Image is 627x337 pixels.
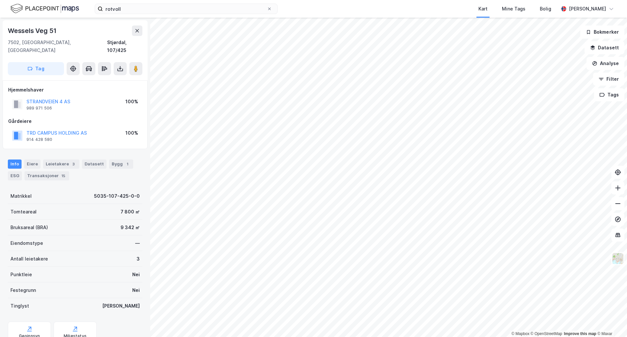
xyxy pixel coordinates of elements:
img: Z [612,252,624,265]
div: Hjemmelshaver [8,86,142,94]
div: 989 971 506 [26,106,52,111]
div: ESG [8,171,22,180]
button: Bokmerker [580,25,624,39]
div: 7 800 ㎡ [121,208,140,216]
div: 100% [125,98,138,106]
div: 914 428 580 [26,137,52,142]
div: Antall leietakere [10,255,48,263]
div: [PERSON_NAME] [102,302,140,310]
button: Datasett [585,41,624,54]
div: 1 [124,161,131,167]
a: Improve this map [564,331,596,336]
a: OpenStreetMap [531,331,562,336]
div: Kontrollprogram for chat [594,306,627,337]
button: Tag [8,62,64,75]
div: 7502, [GEOGRAPHIC_DATA], [GEOGRAPHIC_DATA] [8,39,107,54]
img: logo.f888ab2527a4732fd821a326f86c7f29.svg [10,3,79,14]
div: Bruksareal (BRA) [10,224,48,231]
div: Gårdeiere [8,117,142,125]
div: 3 [70,161,77,167]
button: Tags [594,88,624,101]
div: Kart [478,5,488,13]
div: Nei [132,271,140,278]
div: 100% [125,129,138,137]
a: Mapbox [511,331,529,336]
div: Wessels Veg 51 [8,25,58,36]
div: Eiendomstype [10,239,43,247]
div: Leietakere [43,160,79,169]
div: Festegrunn [10,286,36,294]
div: Stjørdal, 107/425 [107,39,142,54]
input: Søk på adresse, matrikkel, gårdeiere, leietakere eller personer [103,4,267,14]
div: 15 [60,173,67,179]
div: Punktleie [10,271,32,278]
div: [PERSON_NAME] [569,5,606,13]
div: Nei [132,286,140,294]
div: Tinglyst [10,302,29,310]
div: Info [8,160,22,169]
div: Transaksjoner [24,171,69,180]
div: Mine Tags [502,5,525,13]
div: Bygg [109,160,133,169]
iframe: Chat Widget [594,306,627,337]
button: Filter [593,73,624,86]
div: Tomteareal [10,208,37,216]
div: Bolig [540,5,551,13]
div: 9 342 ㎡ [121,224,140,231]
div: Matrikkel [10,192,32,200]
div: 5035-107-425-0-0 [94,192,140,200]
div: — [135,239,140,247]
button: Analyse [587,57,624,70]
div: Datasett [82,160,106,169]
div: Eiere [24,160,40,169]
div: 3 [137,255,140,263]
